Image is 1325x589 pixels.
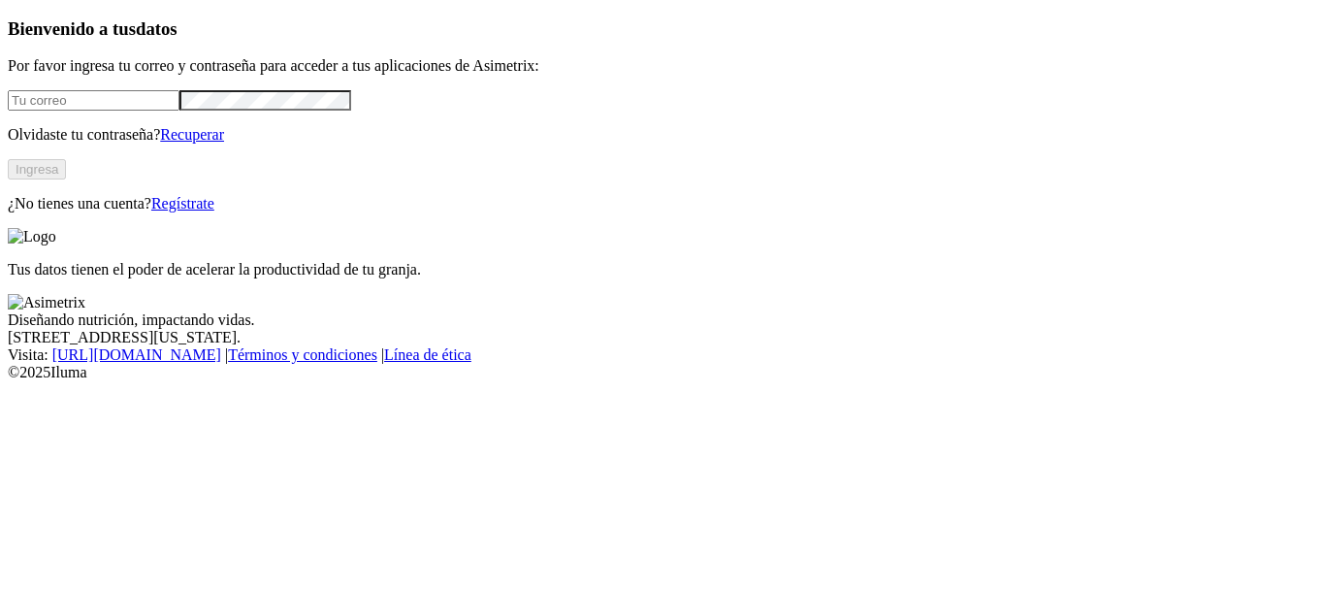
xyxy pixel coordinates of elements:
a: Regístrate [151,195,214,212]
p: ¿No tienes una cuenta? [8,195,1317,213]
a: Recuperar [160,126,224,143]
div: © 2025 Iluma [8,364,1317,381]
div: Visita : | | [8,346,1317,364]
img: Asimetrix [8,294,85,311]
p: Olvidaste tu contraseña? [8,126,1317,144]
a: Términos y condiciones [228,346,377,363]
div: Diseñando nutrición, impactando vidas. [8,311,1317,329]
button: Ingresa [8,159,66,180]
h3: Bienvenido a tus [8,18,1317,40]
p: Tus datos tienen el poder de acelerar la productividad de tu granja. [8,261,1317,278]
p: Por favor ingresa tu correo y contraseña para acceder a tus aplicaciones de Asimetrix: [8,57,1317,75]
input: Tu correo [8,90,179,111]
div: [STREET_ADDRESS][US_STATE]. [8,329,1317,346]
img: Logo [8,228,56,245]
span: datos [136,18,178,39]
a: Línea de ética [384,346,471,363]
a: [URL][DOMAIN_NAME] [52,346,221,363]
